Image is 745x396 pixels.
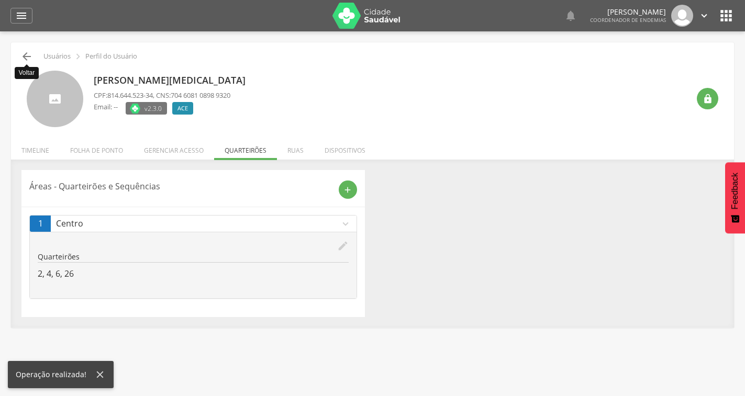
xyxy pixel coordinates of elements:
a: 1Centroexpand_more [30,216,357,232]
p: Usuários [43,52,71,61]
i: expand_more [340,218,351,230]
i:  [703,94,713,104]
li: Ruas [277,135,314,160]
p: [PERSON_NAME][MEDICAL_DATA] [94,74,251,87]
p: Quarteirões [38,252,349,262]
span: 1 [38,218,43,230]
span: 814.644.523-34 [107,90,153,100]
a:  [10,8,32,24]
span: v2.3.0 [144,103,162,114]
p: Email: -- [94,102,118,112]
i:  [564,9,577,22]
p: CPF: , CNS: [94,90,230,100]
li: Dispositivos [314,135,376,160]
p: 2, 4, 6, 26 [38,268,349,280]
div: Voltar [15,67,39,79]
p: Perfil do Usuário [85,52,137,61]
li: Timeline [11,135,60,160]
i: edit [337,240,349,252]
li: Folha de ponto [60,135,134,160]
i:  [698,10,710,21]
p: [PERSON_NAME] [590,8,666,16]
p: Áreas - Quarteirões e Sequências [29,180,331,193]
i:  [718,7,735,24]
span: ACE [177,104,188,112]
i:  [15,9,28,22]
i:  [72,51,84,62]
i:  [20,50,33,63]
div: Operação realizada! [16,369,94,380]
i: add [343,185,352,195]
a:  [564,5,577,27]
span: 704 6081 0898 9320 [171,90,230,100]
span: Coordenador de Endemias [590,16,666,24]
li: Gerenciar acesso [134,135,214,160]
span: Feedback [730,173,740,209]
p: Centro [56,218,340,230]
button: Feedback - Mostrar pesquisa [725,162,745,233]
a:  [698,5,710,27]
